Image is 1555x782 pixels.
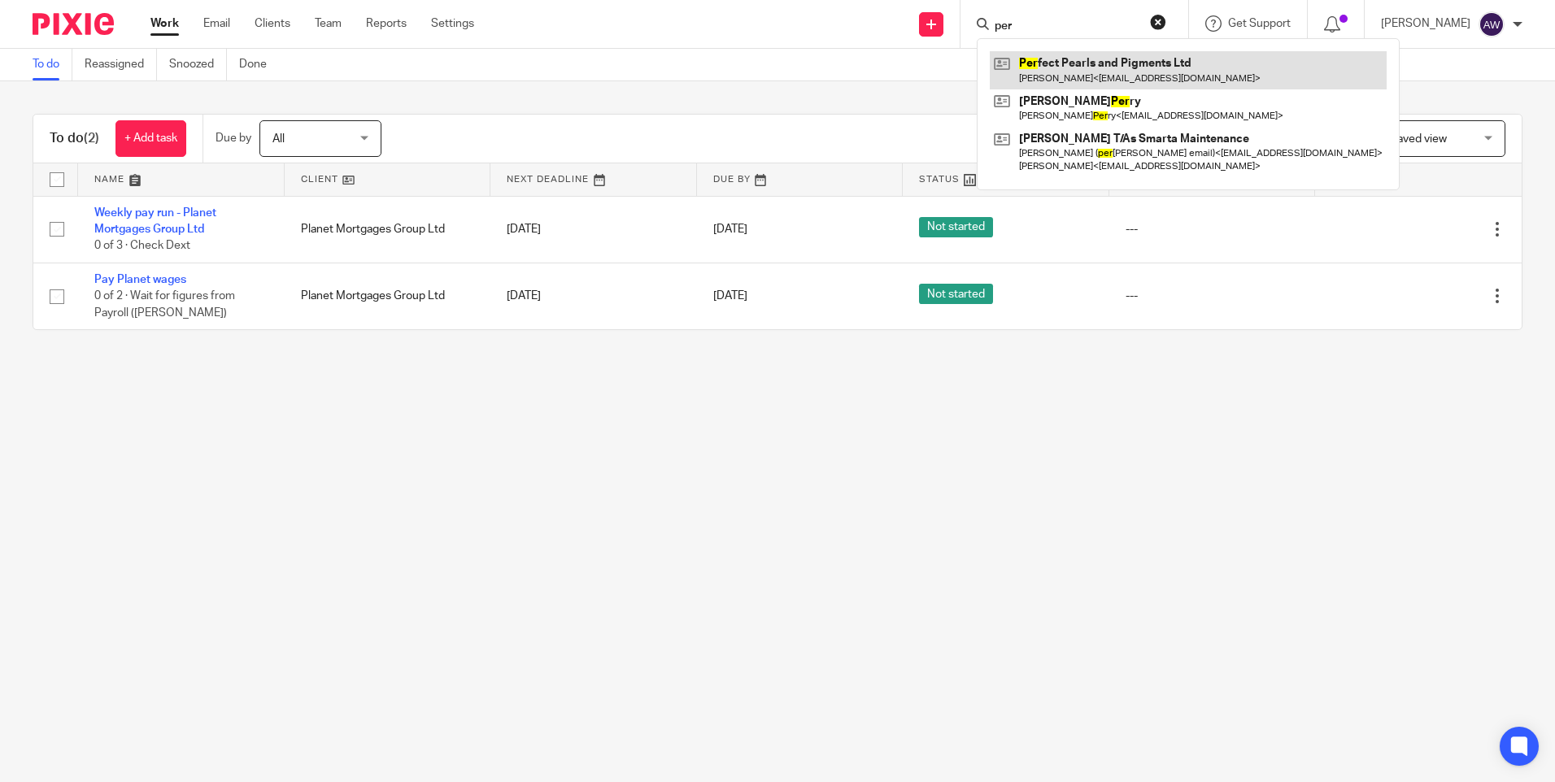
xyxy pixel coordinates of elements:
a: Email [203,15,230,32]
img: Pixie [33,13,114,35]
a: Reports [366,15,407,32]
a: To do [33,49,72,80]
input: Search [993,20,1139,34]
span: (2) [84,132,99,145]
a: + Add task [115,120,186,157]
a: Pay Planet wages [94,274,186,285]
div: --- [1126,288,1300,304]
a: Done [239,49,279,80]
a: Reassigned [85,49,157,80]
span: [DATE] [713,290,747,302]
img: svg%3E [1479,11,1505,37]
div: --- [1126,221,1300,237]
td: Planet Mortgages Group Ltd [285,263,491,329]
p: [PERSON_NAME] [1381,15,1470,32]
p: Due by [216,130,251,146]
td: Planet Mortgages Group Ltd [285,196,491,263]
a: Settings [431,15,474,32]
a: Snoozed [169,49,227,80]
span: Not started [919,284,993,304]
a: Weekly pay run - Planet Mortgages Group Ltd [94,207,216,235]
button: Clear [1150,14,1166,30]
span: 0 of 2 · Wait for figures from Payroll ([PERSON_NAME]) [94,290,235,319]
a: Clients [255,15,290,32]
a: Work [150,15,179,32]
span: [DATE] [713,224,747,235]
span: 0 of 3 · Check Dext [94,240,190,251]
td: [DATE] [490,196,697,263]
td: [DATE] [490,263,697,329]
span: Select saved view [1356,133,1447,145]
span: Get Support [1228,18,1291,29]
span: Not started [919,217,993,237]
h1: To do [50,130,99,147]
span: All [272,133,285,145]
a: Team [315,15,342,32]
